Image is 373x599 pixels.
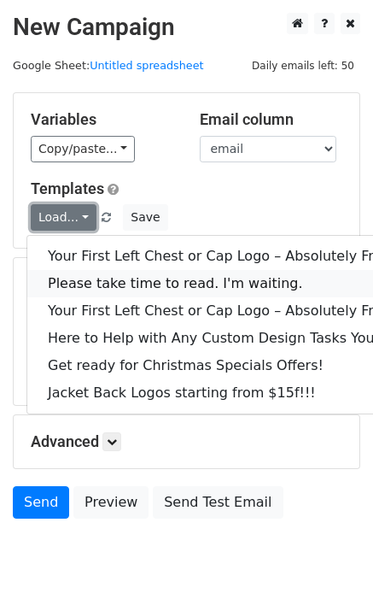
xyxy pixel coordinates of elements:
[31,136,135,162] a: Copy/paste...
[31,432,342,451] h5: Advanced
[288,517,373,599] iframe: Chat Widget
[153,486,283,519] a: Send Test Email
[13,486,69,519] a: Send
[90,59,203,72] a: Untitled spreadsheet
[31,110,174,129] h5: Variables
[31,204,96,231] a: Load...
[246,56,360,75] span: Daily emails left: 50
[123,204,167,231] button: Save
[246,59,360,72] a: Daily emails left: 50
[13,13,360,42] h2: New Campaign
[200,110,343,129] h5: Email column
[73,486,149,519] a: Preview
[31,179,104,197] a: Templates
[13,59,204,72] small: Google Sheet:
